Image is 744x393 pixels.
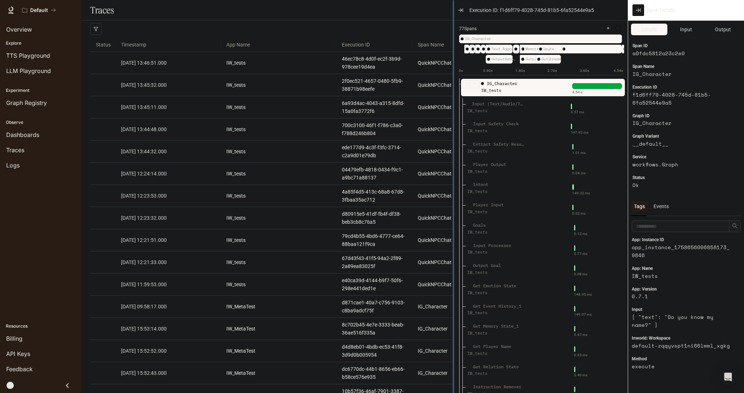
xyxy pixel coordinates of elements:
a: d4d8eb01-4bdb-ec53-41f8-3d9d0b005954 [342,343,407,359]
div: Get Player Name IW_tests [466,343,525,361]
span: + [607,25,610,31]
div: Extract Safety Result [473,141,525,148]
a: QuickNPCChat [418,214,511,222]
a: [DATE] 15:53:14.000 [121,325,214,333]
div: Get Memory State_1 [473,323,519,330]
article: 0.7.1 [632,292,732,300]
div: Get Event History_1 [473,303,521,310]
a: d80915e5-41df-fb4f-df38-beb3cb8c76a5 [342,210,407,226]
div: Get Emotion State IW_tests [466,283,525,301]
div: Get Relation State IW_tests [466,364,525,382]
div: Response Safety Check [513,45,520,53]
span: Span Name [412,35,517,54]
a: [DATE] 13:44:32.000 [121,147,214,155]
span: Span ID [632,42,648,49]
a: IW_tests [226,125,330,133]
div: OutputDataStream [520,55,522,64]
span: Span Name [632,63,654,70]
div: IG_Character [487,80,517,87]
div: IG_Character IW_tests [480,80,539,98]
div: Input (Text/Audio/Trigger/Action) IW_tests [466,101,525,119]
a: [DATE] 12:23:53.000 [121,192,214,200]
div: IW_tests [467,168,525,175]
a: QuickNPCChat [418,103,511,111]
div: Input Safety Check IW_tests [466,121,525,139]
span: [DATE] 13:44:48.000 [121,126,167,132]
button: All workspaces [19,3,59,17]
div: Tags [631,201,648,212]
a: IG_Character [418,325,511,333]
article: IW_tests [632,272,732,280]
div: Intent IW_tests [466,181,525,199]
span: [DATE] 15:52:43.000 [121,370,167,376]
article: a0fdc5812a23c2e0 [632,49,731,57]
article: execute [632,362,732,370]
span: caret-down [473,82,476,86]
a: [DATE] 13:44:48.000 [121,125,214,133]
div: 1.01 ms [572,150,586,156]
div: Player Output IW_tests [466,161,525,179]
div: Goals IW_tests [466,222,525,240]
span: Response Safety Check [519,46,523,52]
span: [DATE] 13:44:32.000 [121,149,167,154]
a: [DATE] 12:24:14.000 [121,170,214,178]
a: IW_MetaTest [226,325,330,333]
a: IW_tests [226,258,330,266]
text: 3.60s [580,69,589,73]
article: __default__ [632,140,731,148]
a: [DATE] 09:58:17.000 [121,303,214,311]
a: 4a85f4d5-413c-68a8-67d8-3fbaa35ac712 [342,188,407,204]
article: IG_Character [632,119,731,127]
span: Execution ID [336,35,412,54]
span: Details [642,25,657,33]
div: Text Aggregator_1 [486,45,513,53]
span: App: Version [632,286,657,293]
button: Output [705,24,741,35]
a: [DATE] 11:59:53.000 [121,280,214,288]
a: IG_Character [418,369,511,377]
div: Get Player Name [473,343,511,350]
text: 4.54s [614,69,623,73]
div: Input Processor [473,242,511,249]
span: Method [632,356,647,362]
span: Status [632,174,645,181]
div: 0.47 ms [574,332,587,338]
a: [DATE] 15:52:52.000 [121,347,214,355]
div: Player Input [470,45,472,53]
div: Instruction Remover [473,384,521,390]
text: 1.80s [515,69,525,73]
div: Extract Safety Result IW_tests [466,141,525,159]
a: IW_MetaTest [226,303,330,311]
div: OutputDataStream [520,55,535,64]
span: Inworld: Workspace [632,335,670,342]
span: search [732,223,738,229]
div: Memory Retrieve [481,45,486,53]
div: 0.57 ms [571,109,584,115]
div: IW_tests [467,370,525,377]
a: 2f0ec521-4657-0480-5fb9-38871b98eefe [342,77,407,93]
button: Execution ID:f1d6ff79-4028-745d-81b5-6fa52544e9a5 [466,4,606,16]
a: QuickNPCChat [418,280,511,288]
span: [DATE] 12:23:53.000 [121,193,167,199]
span: [DATE] 15:52:52.000 [121,348,167,354]
a: QuickNPCChat [418,236,511,244]
div: Open Intercom Messenger [719,368,737,386]
div: 0.08 ms [574,271,587,277]
a: d871cae1-40a7-c756-9103-c8ba9adcf75f [342,299,407,315]
div: 0.40 ms [574,372,587,378]
div: Input (Text/Audio/Trigger/Action) [472,101,525,108]
div: Indexed TTS [536,45,538,53]
span: Graph ID [632,113,650,119]
span: [DATE] 12:21:33.000 [121,259,167,265]
div: IG_Character [459,35,622,43]
div: IW_tests [467,330,525,337]
div: OutputDataStream [536,55,549,64]
span: [DATE] 13:46:51.000 [121,60,167,66]
span: App Name [221,35,336,54]
div: Output Goal IW_tests [466,262,525,280]
span: OutputDataStream [542,56,552,62]
span: Text Aggregator_1 [492,46,515,52]
div: Input Safety Check [464,45,470,53]
a: QuickNPCChat [418,258,511,266]
a: IW_tests [226,147,330,155]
